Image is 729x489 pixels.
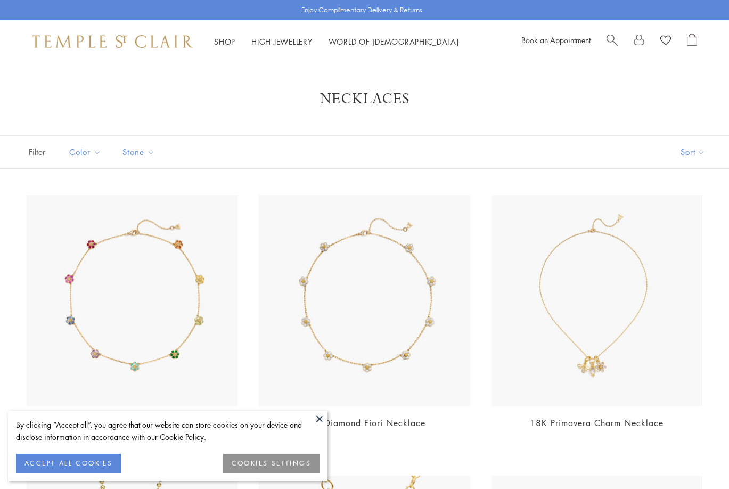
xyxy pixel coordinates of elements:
a: ShopShop [214,36,235,47]
button: COOKIES SETTINGS [223,454,320,473]
a: Search [607,34,618,50]
button: ACCEPT ALL COOKIES [16,454,121,473]
img: NCH-E7BEEFIORBM [492,195,702,406]
img: Temple St. Clair [32,35,193,48]
button: Show sort by [657,136,729,168]
a: Book an Appointment [521,35,591,45]
a: View Wishlist [660,34,671,50]
a: 18K Diamond Fiori Necklace [304,417,425,429]
p: Enjoy Complimentary Delivery & Returns [301,5,422,15]
span: Color [64,145,109,159]
div: By clicking “Accept all”, you agree that our website can store cookies on your device and disclos... [16,419,320,443]
a: 18K Primavera Charm Necklace [530,417,664,429]
h1: Necklaces [43,89,686,109]
a: High JewelleryHigh Jewellery [251,36,313,47]
button: Color [61,140,109,164]
a: Open Shopping Bag [687,34,697,50]
span: Stone [117,145,163,159]
a: World of [DEMOGRAPHIC_DATA]World of [DEMOGRAPHIC_DATA] [329,36,459,47]
button: Stone [114,140,163,164]
img: 18K Fiori Necklace [27,195,237,406]
img: N31810-FIORI [259,195,470,406]
nav: Main navigation [214,35,459,48]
